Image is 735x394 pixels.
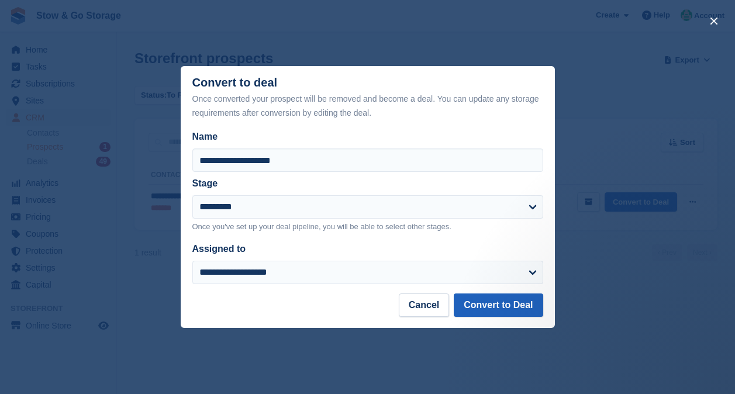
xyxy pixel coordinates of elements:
[192,92,543,120] div: Once converted your prospect will be removed and become a deal. You can update any storage requir...
[399,293,449,317] button: Cancel
[705,12,723,30] button: close
[192,178,218,188] label: Stage
[192,244,246,254] label: Assigned to
[192,76,543,120] div: Convert to deal
[454,293,543,317] button: Convert to Deal
[192,130,543,144] label: Name
[192,221,543,233] p: Once you've set up your deal pipeline, you will be able to select other stages.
